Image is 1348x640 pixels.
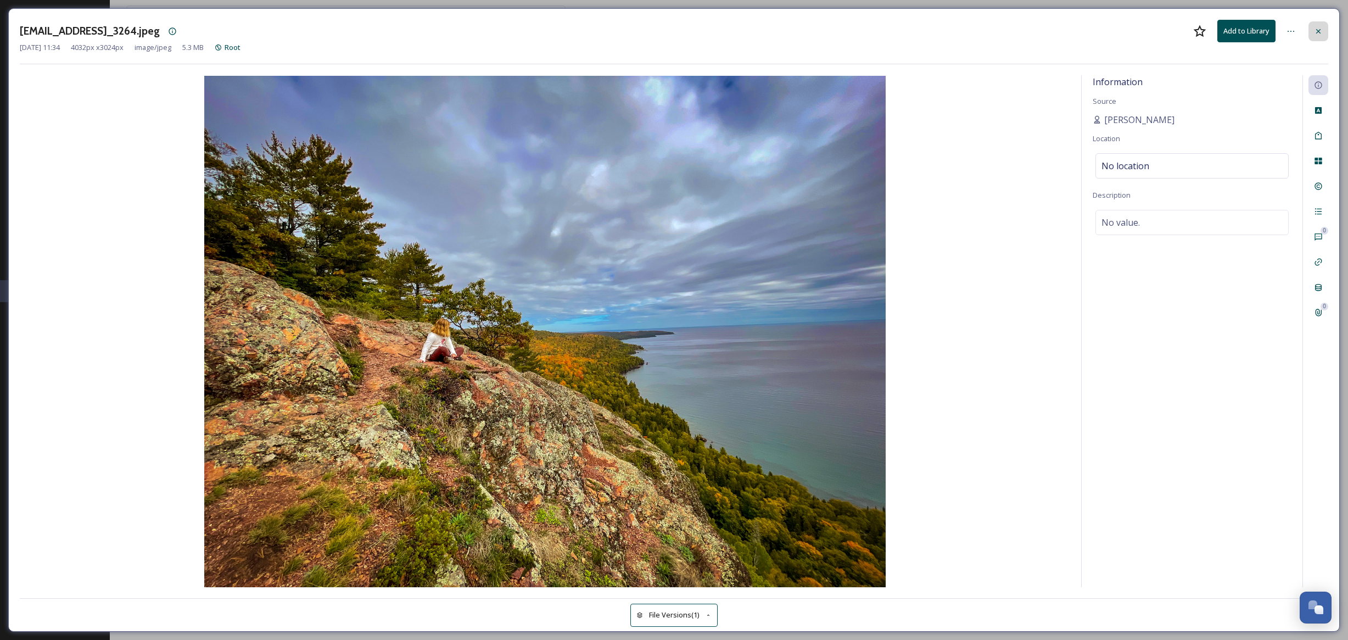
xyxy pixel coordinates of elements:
[1217,20,1276,42] button: Add to Library
[1300,592,1332,624] button: Open Chat
[1321,303,1328,310] div: 0
[20,42,60,53] span: [DATE] 11:34
[20,23,160,39] h3: [EMAIL_ADDRESS]_3264.jpeg
[1093,96,1116,106] span: Source
[630,604,718,626] button: File Versions(1)
[71,42,124,53] span: 4032 px x 3024 px
[1104,113,1174,126] span: [PERSON_NAME]
[225,42,240,52] span: Root
[1093,133,1120,143] span: Location
[1093,190,1131,200] span: Description
[135,42,171,53] span: image/jpeg
[20,76,1070,587] img: rachel.spear%40rocketmail.com-IMG_3264.jpeg
[1321,227,1328,235] div: 0
[1093,76,1143,88] span: Information
[1101,216,1140,229] span: No value.
[182,42,204,53] span: 5.3 MB
[1101,159,1149,172] span: No location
